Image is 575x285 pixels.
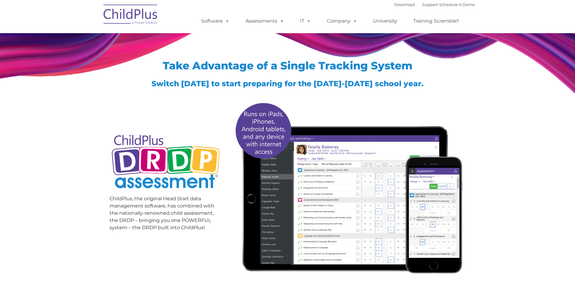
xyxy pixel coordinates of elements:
a: University [367,15,403,27]
a: Training Scramble!! [407,15,465,27]
img: ChildPlus by Procare Solutions [101,0,161,30]
span: ChildPlus, the original Head Start data management software, has combined with the nationally-ren... [110,196,214,230]
span: Switch [DATE] to start preparing for the [DATE]-[DATE] school year. [152,79,423,88]
a: Download [394,2,415,7]
a: Support [422,2,438,7]
a: Software [195,15,235,27]
a: Company [321,15,363,27]
a: Assessments [239,15,290,27]
a: Schedule A Demo [439,2,475,7]
a: IT [294,15,317,27]
img: Copyright - DRDP Logo [110,128,222,197]
font: | [394,2,475,7]
span: Take Advantage of a Single Tracking System [163,59,413,72]
img: All-devices [231,98,466,277]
